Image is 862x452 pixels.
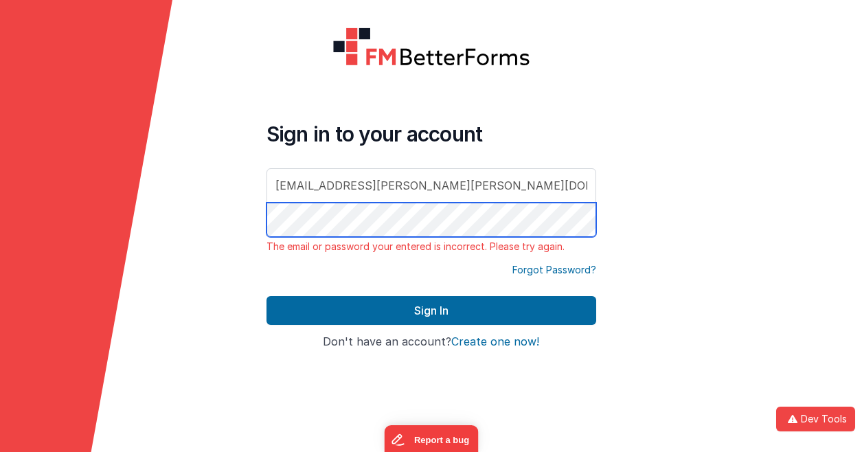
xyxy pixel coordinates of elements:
[451,336,539,348] button: Create one now!
[266,296,596,325] button: Sign In
[512,263,596,277] a: Forgot Password?
[266,336,596,348] h4: Don't have an account?
[266,240,596,253] p: The email or password your entered is incorrect. Please try again.
[776,407,855,431] button: Dev Tools
[266,168,596,203] input: Email Address
[266,122,596,146] h4: Sign in to your account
